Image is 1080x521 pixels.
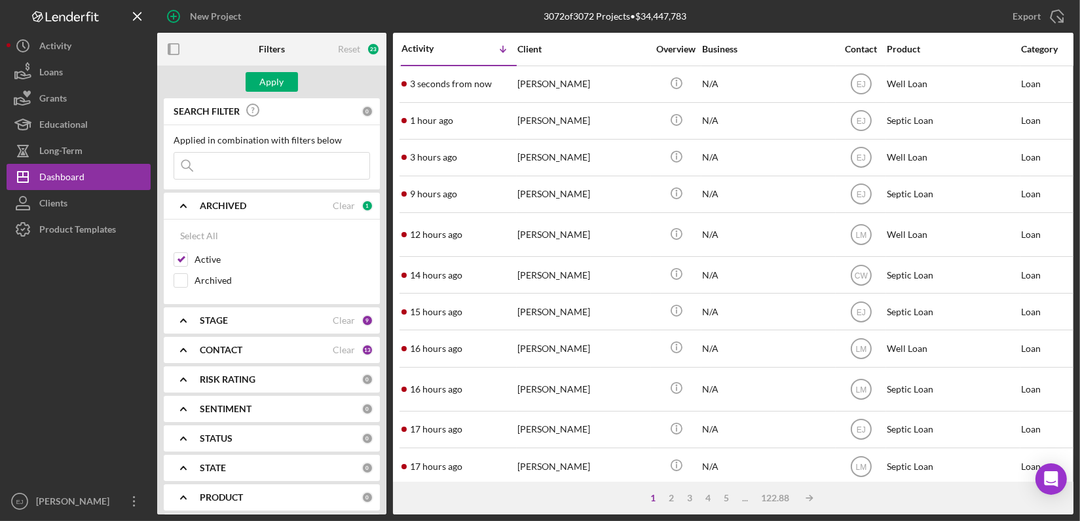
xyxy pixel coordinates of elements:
div: 4 [699,493,718,503]
div: Septic Loan [887,177,1018,212]
div: 0 [362,492,373,503]
div: ... [736,493,755,503]
div: Overview [652,44,701,54]
div: [PERSON_NAME] [517,368,648,410]
time: 2025-08-22 09:11 [410,152,457,163]
time: 2025-08-21 20:03 [410,424,462,434]
button: EJ[PERSON_NAME] [7,488,151,514]
button: Grants [7,85,151,111]
b: STATE [200,463,226,473]
div: Well Loan [887,140,1018,175]
div: N/A [702,214,833,256]
text: CW [855,271,868,280]
div: [PERSON_NAME] [517,104,648,138]
div: N/A [702,331,833,366]
div: N/A [702,140,833,175]
div: [PERSON_NAME] [517,258,648,292]
div: 122.88 [755,493,796,503]
div: [PERSON_NAME] [517,331,648,366]
div: [PERSON_NAME] [517,140,648,175]
div: Septic Loan [887,104,1018,138]
text: LM [855,385,866,394]
div: Export [1013,3,1041,29]
div: 1 [362,200,373,212]
text: LM [855,462,866,471]
div: Dashboard [39,164,84,193]
button: Dashboard [7,164,151,190]
div: 0 [362,403,373,415]
text: EJ [856,425,865,434]
div: [PERSON_NAME] [517,177,648,212]
text: EJ [16,498,23,505]
div: [PERSON_NAME] [517,412,648,447]
div: New Project [190,3,241,29]
time: 2025-08-21 20:24 [410,384,462,395]
button: Long-Term [7,138,151,164]
div: 23 [367,43,380,56]
div: [PERSON_NAME] [33,488,118,518]
b: SEARCH FILTER [174,106,240,117]
time: 2025-08-21 21:18 [410,307,462,317]
text: EJ [856,80,865,89]
text: EJ [856,153,865,163]
div: Loans [39,59,63,88]
button: Product Templates [7,216,151,242]
b: STATUS [200,433,233,444]
time: 2025-08-22 11:17 [410,115,453,126]
div: [PERSON_NAME] [517,449,648,484]
div: Septic Loan [887,449,1018,484]
b: SENTIMENT [200,404,251,414]
div: Clients [39,190,67,220]
div: Applied in combination with filters below [174,135,370,145]
div: Grants [39,85,67,115]
time: 2025-08-21 20:47 [410,343,462,354]
div: Reset [338,44,360,54]
div: 3072 of 3072 Projects • $34,447,783 [544,11,686,22]
b: PRODUCT [200,492,243,503]
b: CONTACT [200,345,242,355]
div: Septic Loan [887,412,1018,447]
div: Contact [836,44,885,54]
div: Septic Loan [887,368,1018,410]
button: Select All [174,223,225,249]
b: ARCHIVED [200,201,246,211]
div: 0 [362,433,373,444]
div: Product [887,44,1018,54]
div: 13 [362,344,373,356]
div: Open Intercom Messenger [1035,463,1067,495]
time: 2025-08-22 00:37 [410,229,462,240]
label: Active [195,253,370,266]
div: Business [702,44,833,54]
div: N/A [702,449,833,484]
div: Apply [260,72,284,92]
a: Activity [7,33,151,59]
div: Long-Term [39,138,83,167]
text: EJ [856,307,865,317]
time: 2025-08-22 12:36 [410,79,492,89]
div: Well Loan [887,67,1018,102]
button: Educational [7,111,151,138]
label: Archived [195,274,370,287]
div: Septic Loan [887,258,1018,292]
button: Clients [7,190,151,216]
div: Well Loan [887,214,1018,256]
time: 2025-08-21 19:54 [410,461,462,472]
time: 2025-08-22 03:43 [410,189,457,199]
div: N/A [702,104,833,138]
button: New Project [157,3,254,29]
button: Export [999,3,1073,29]
b: Filters [259,44,285,54]
button: Loans [7,59,151,85]
div: Well Loan [887,331,1018,366]
div: [PERSON_NAME] [517,67,648,102]
div: N/A [702,294,833,329]
div: [PERSON_NAME] [517,294,648,329]
div: N/A [702,368,833,410]
button: Apply [246,72,298,92]
div: 1 [644,493,663,503]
